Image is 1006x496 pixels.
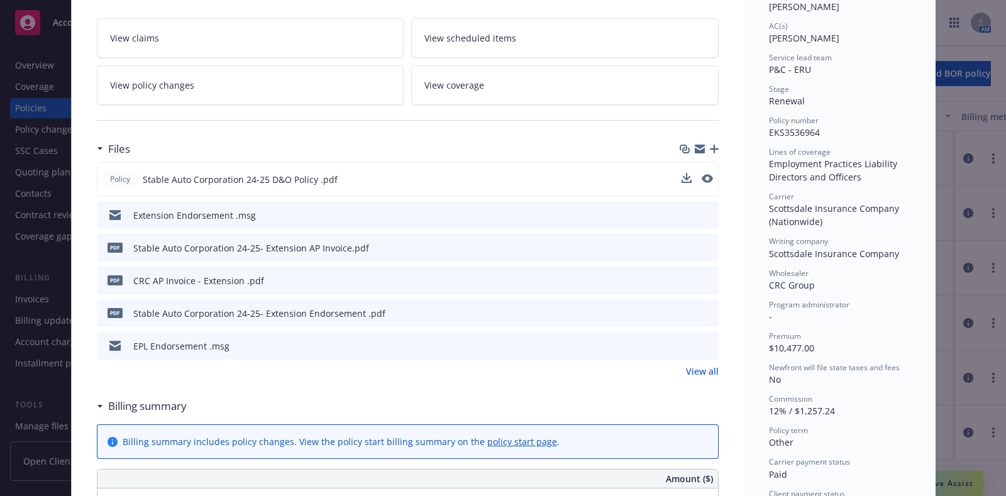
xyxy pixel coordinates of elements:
span: Program administrator [769,299,849,310]
span: [PERSON_NAME] [769,1,839,13]
span: Scottsdale Insurance Company [769,248,899,260]
span: Policy [108,174,133,185]
button: preview file [702,173,713,186]
span: Newfront will file state taxes and fees [769,362,900,373]
button: preview file [702,209,714,222]
span: pdf [108,243,123,252]
span: [PERSON_NAME] [769,32,839,44]
div: Files [97,141,130,157]
div: Employment Practices Liability [769,157,910,170]
a: policy start page [487,436,557,448]
a: View all [686,365,719,378]
button: download file [682,339,692,353]
a: View claims [97,18,404,58]
span: Policy term [769,425,808,436]
span: View policy changes [110,79,194,92]
div: Directors and Officers [769,170,910,184]
span: View coverage [424,79,484,92]
div: Stable Auto Corporation 24-25- Extension Endorsement .pdf [133,307,385,320]
div: CRC AP Invoice - Extension .pdf [133,274,264,287]
div: Stable Auto Corporation 24-25- Extension AP Invoice.pdf [133,241,369,255]
span: Paid [769,468,787,480]
button: download file [682,173,692,183]
div: Extension Endorsement .msg [133,209,256,222]
button: preview file [702,274,714,287]
div: Billing summary [97,398,187,414]
div: Billing summary includes policy changes. View the policy start billing summary on the . [123,435,560,448]
span: Service lead team [769,52,832,63]
button: preview file [702,241,714,255]
span: CRC Group [769,279,815,291]
button: download file [682,173,692,186]
span: Renewal [769,95,805,107]
span: - [769,311,772,322]
span: pdf [108,308,123,317]
button: download file [682,307,692,320]
span: Stage [769,84,789,94]
span: No [769,373,781,385]
span: pdf [108,275,123,285]
span: Policy number [769,115,819,126]
a: View policy changes [97,65,404,105]
h3: Billing summary [108,398,187,414]
span: Stable Auto Corporation 24-25 D&O Policy .pdf [143,173,338,186]
span: Wholesaler [769,268,809,278]
button: download file [682,274,692,287]
span: EKS3536964 [769,126,820,138]
span: 12% / $1,257.24 [769,405,835,417]
h3: Files [108,141,130,157]
button: preview file [702,307,714,320]
span: AC(s) [769,21,788,31]
span: View scheduled items [424,31,516,45]
div: EPL Endorsement .msg [133,339,229,353]
span: Carrier [769,191,794,202]
a: View coverage [411,65,719,105]
span: Commission [769,394,812,404]
span: $10,477.00 [769,342,814,354]
span: Scottsdale Insurance Company (Nationwide) [769,202,902,228]
button: download file [682,209,692,222]
span: View claims [110,31,159,45]
span: Carrier payment status [769,456,850,467]
span: Other [769,436,793,448]
a: View scheduled items [411,18,719,58]
button: preview file [702,339,714,353]
button: download file [682,241,692,255]
span: Lines of coverage [769,146,831,157]
span: Writing company [769,236,828,246]
span: P&C - ERU [769,63,811,75]
span: Premium [769,331,801,341]
button: preview file [702,174,713,183]
span: Amount ($) [666,472,713,485]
